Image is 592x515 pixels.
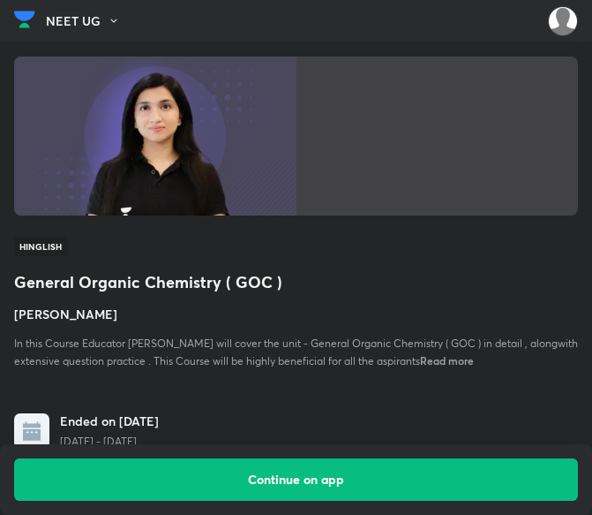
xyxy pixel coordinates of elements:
[14,57,296,216] img: Thumbnail
[46,8,131,34] button: NEET UG
[14,6,35,33] img: Company Logo
[60,434,159,450] p: [DATE] - [DATE]
[14,458,578,501] button: Continue on app
[60,412,159,430] h6: Ended on [DATE]
[14,6,35,37] a: Company Logo
[14,305,578,323] h4: [PERSON_NAME]
[14,237,67,256] span: Hinglish
[14,270,578,294] h1: General Organic Chemistry ( GOC )
[548,6,578,36] img: Amisha Rani
[420,353,474,367] span: Read more
[14,337,578,367] span: In this Course Educator [PERSON_NAME] will cover the unit - General Organic Chemistry ( GOC ) in ...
